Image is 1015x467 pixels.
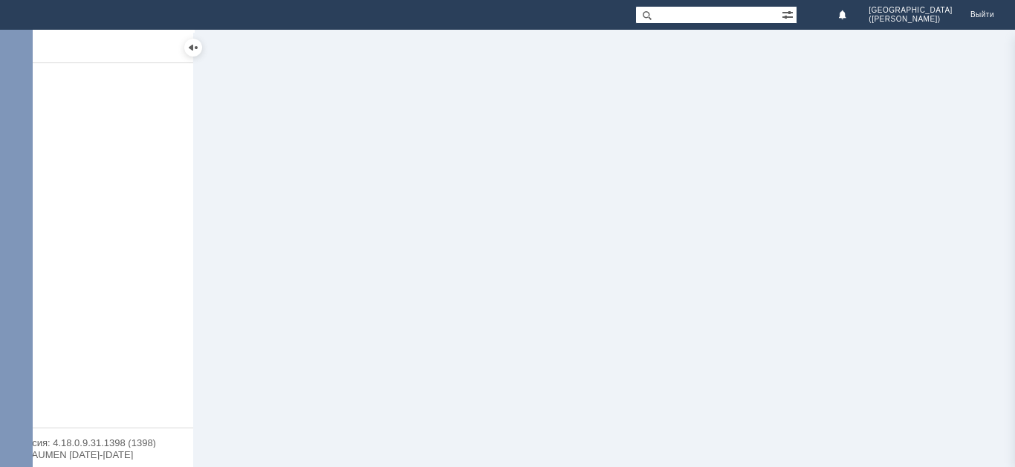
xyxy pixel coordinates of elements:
span: ([PERSON_NAME]) [869,15,940,24]
div: © NAUMEN [DATE]-[DATE] [15,450,178,460]
div: Скрыть меню [184,39,202,57]
span: Расширенный поиск [782,7,797,21]
span: [GEOGRAPHIC_DATA] [869,6,953,15]
div: Версия: 4.18.0.9.31.1398 (1398) [15,438,178,448]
